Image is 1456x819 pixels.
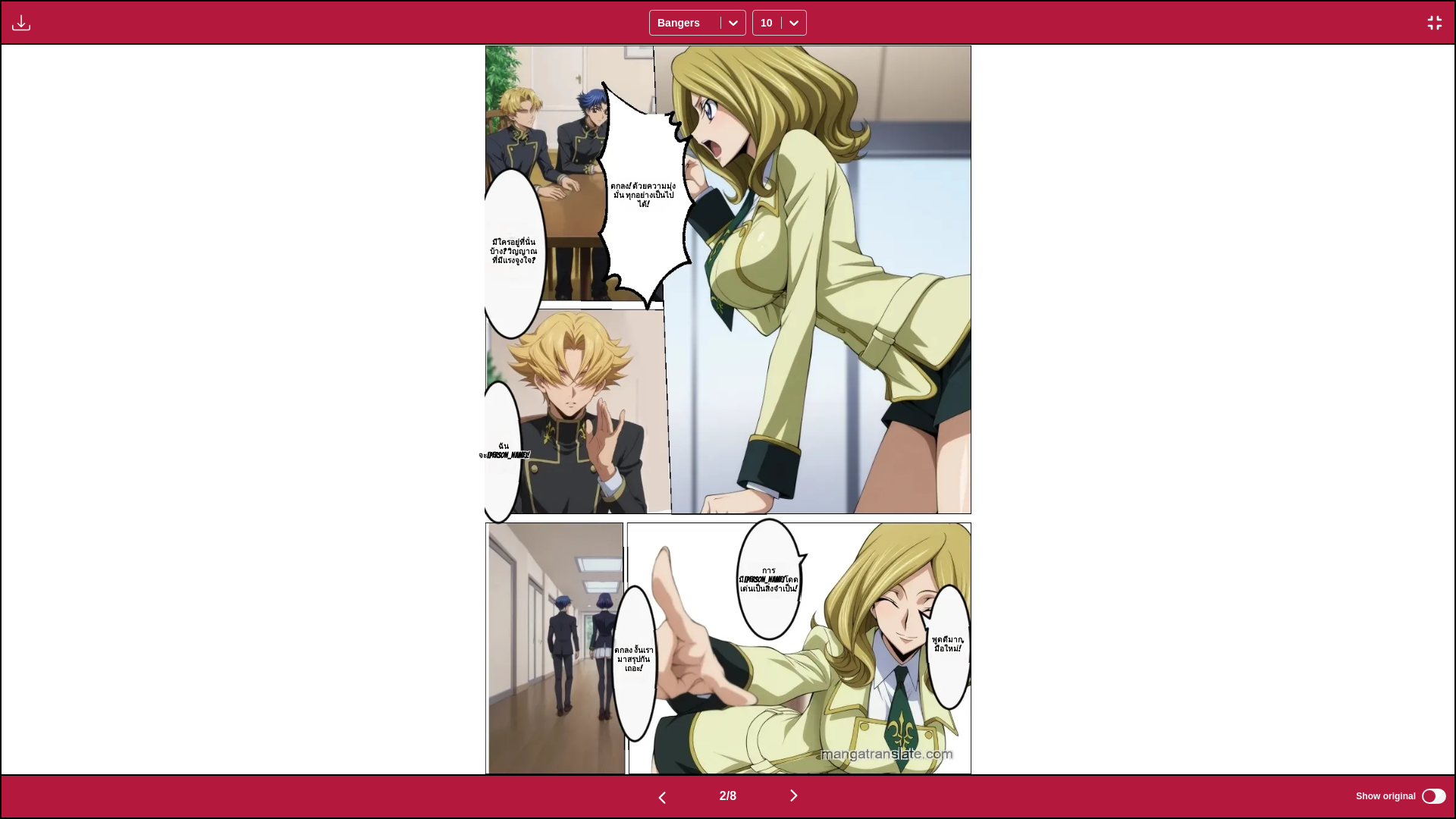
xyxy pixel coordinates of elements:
[736,563,802,597] p: การมี[PERSON_NAME]โดดเด่นเป็นสิ่งจำเป็น!
[475,439,532,463] p: ฉันจะ[PERSON_NAME]!
[607,179,679,212] p: ตกลง! ด้วยความมุ่งมั่น ทุกอย่างเป็นไปได้!
[1422,789,1446,804] input: Show original
[1356,791,1416,802] span: Show original
[720,789,736,803] span: 2 / 8
[610,643,657,676] p: ตกลง งั้นเรามาสรุปกันเถอะ!
[485,45,971,774] img: Manga Panel
[653,789,671,807] img: Previous page
[925,632,971,657] p: พูดดีมาก, มือใหม่!
[485,235,543,268] p: มีใครอยู่ที่นั่นบ้าง? วิญญาณที่มีแรงจูงใจ?
[785,786,803,805] img: Next page
[12,14,30,32] img: Download translated images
